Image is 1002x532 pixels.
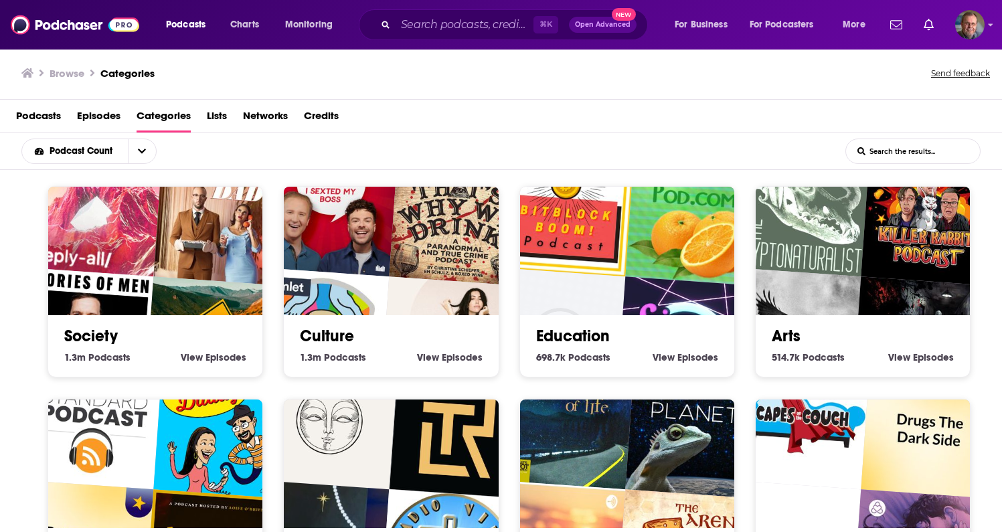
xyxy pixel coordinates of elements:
[625,149,762,286] img: Learn Chinese & Culture @ iMandarinPod.com
[153,361,290,499] img: Better Call Daddy
[21,139,177,164] h2: Choose List sort
[100,67,155,80] a: Categories
[955,10,985,39] span: Logged in as dan82658
[612,8,636,21] span: New
[955,10,985,39] button: Show profile menu
[833,14,882,35] button: open menu
[536,351,610,363] a: 698.7k Education Podcasts
[653,351,675,363] span: View
[371,9,661,40] div: Search podcasts, credits, & more...
[568,351,610,363] span: Podcasts
[222,14,267,35] a: Charts
[803,351,845,363] span: Podcasts
[843,15,865,34] span: More
[677,351,718,363] span: Episodes
[11,12,139,37] img: Podchaser - Follow, Share and Rate Podcasts
[733,353,870,490] img: Capes On the Couch - Where Comics Get Counseling
[390,361,527,499] div: The Reluctant Thought Leader Podcast
[861,361,998,499] img: Drugs: The Dark Side
[285,15,333,34] span: Monitoring
[741,14,833,35] button: open menu
[304,105,339,132] a: Credits
[181,351,203,363] span: View
[665,14,744,35] button: open menu
[497,140,634,277] img: The BitBlockBoom Bitcoin Podcast
[918,13,939,36] a: Show notifications dropdown
[733,140,870,277] img: The Cryptonaturalist
[157,14,223,35] button: open menu
[772,326,801,346] a: Arts
[442,351,483,363] span: Episodes
[261,140,398,277] img: Help I Sexted My Boss
[181,351,246,363] a: View Society Episodes
[88,351,131,363] span: Podcasts
[64,351,131,363] a: 1.3m Society Podcasts
[207,105,227,132] a: Lists
[536,351,566,363] span: 698.7k
[861,149,998,286] img: Killer Rabbit Podcast
[913,351,954,363] span: Episodes
[772,351,800,363] span: 514.7k
[888,351,910,363] span: View
[137,105,191,132] a: Categories
[417,351,483,363] a: View Culture Episodes
[22,147,128,156] button: open menu
[16,105,61,132] a: Podcasts
[50,67,84,80] h3: Browse
[888,351,954,363] a: View Arts Episodes
[243,105,288,132] a: Networks
[128,139,156,163] button: open menu
[25,140,163,277] img: Reply All
[575,21,631,28] span: Open Advanced
[750,15,814,34] span: For Podcasters
[625,361,762,499] img: Sentient Planet
[77,105,120,132] a: Episodes
[417,351,439,363] span: View
[396,14,533,35] input: Search podcasts, credits, & more...
[536,326,610,346] a: Education
[64,326,118,346] a: Society
[497,353,634,490] img: One Third of Life
[50,147,117,156] span: Podcast Count
[300,351,366,363] a: 1.3m Culture Podcasts
[390,149,527,286] img: And That's Why We Drink
[25,353,163,490] img: The Bitcoin Standard Podcast
[230,15,259,34] span: Charts
[885,13,908,36] a: Show notifications dropdown
[533,16,558,33] span: ⌘ K
[569,17,637,33] button: Open AdvancedNew
[205,351,246,363] span: Episodes
[261,353,398,490] img: Esencias de ALQVIMIA
[324,351,366,363] span: Podcasts
[653,351,718,363] a: View Education Episodes
[276,14,350,35] button: open menu
[64,351,86,363] span: 1.3m
[927,64,994,83] button: Send feedback
[955,10,985,39] img: User Profile
[300,326,354,346] a: Culture
[153,149,290,286] img: Your Mom & Dad
[300,351,321,363] span: 1.3m
[166,15,205,34] span: Podcasts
